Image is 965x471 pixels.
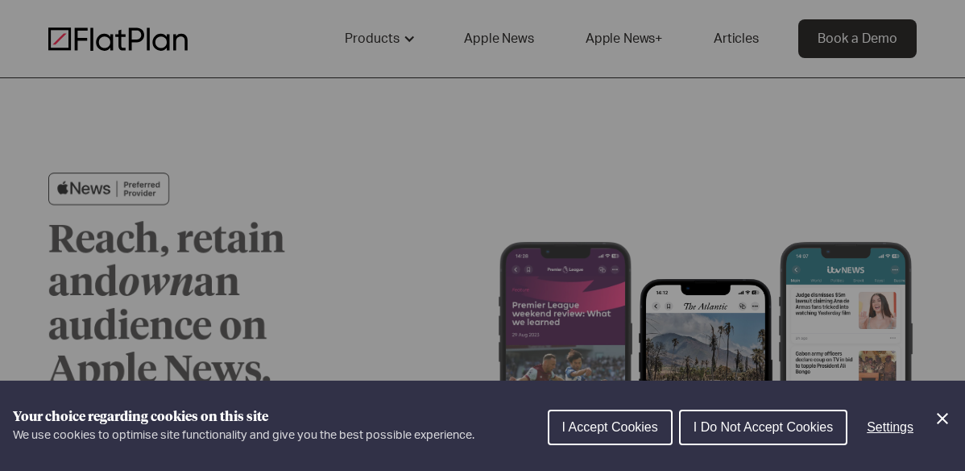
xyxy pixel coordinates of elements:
[13,407,474,427] h1: Your choice regarding cookies on this site
[13,427,474,444] p: We use cookies to optimise site functionality and give you the best possible experience.
[548,410,673,445] button: I Accept Cookies
[867,420,913,434] span: Settings
[694,420,833,434] span: I Do Not Accept Cookies
[854,411,926,444] button: Settings
[562,420,658,434] span: I Accept Cookies
[933,409,952,428] button: Close Cookie Control
[679,410,847,445] button: I Do Not Accept Cookies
